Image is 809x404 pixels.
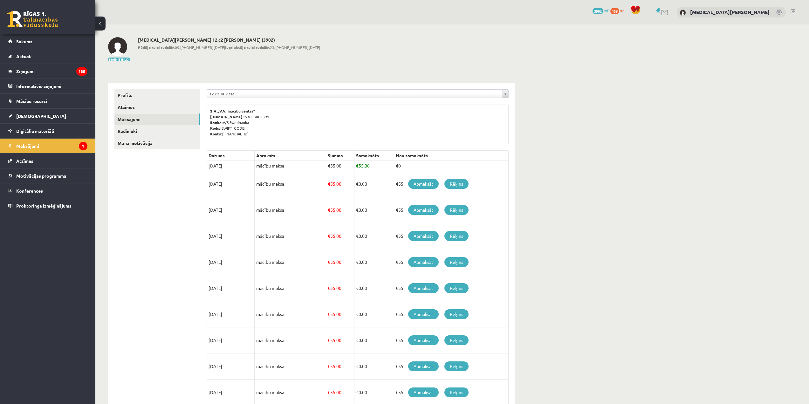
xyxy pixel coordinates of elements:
[356,259,359,265] span: €
[354,301,394,327] td: 0.00
[255,301,326,327] td: mācību maksa
[326,275,354,301] td: 55.00
[114,137,200,149] a: Mana motivācija
[354,275,394,301] td: 0.00
[328,311,330,317] span: €
[16,158,33,164] span: Atzīmes
[328,259,330,265] span: €
[354,171,394,197] td: 0.00
[356,363,359,369] span: €
[8,49,87,64] a: Aktuāli
[326,171,354,197] td: 55.00
[328,285,330,291] span: €
[610,8,627,13] a: 158 xp
[255,161,326,171] td: mācību maksa
[255,171,326,197] td: mācību maksa
[8,154,87,168] a: Atzīmes
[394,151,508,161] th: Nav samaksāts
[210,126,220,131] b: Kods:
[16,98,47,104] span: Mācību resursi
[356,233,359,239] span: €
[680,10,686,16] img: Nikita Ļahovs
[16,79,87,93] legend: Informatīvie ziņojumi
[207,301,255,327] td: [DATE]
[7,11,58,27] a: Rīgas 1. Tālmācības vidusskola
[16,188,43,194] span: Konferences
[394,161,508,171] td: €0
[690,9,770,15] a: [MEDICAL_DATA][PERSON_NAME]
[394,223,508,249] td: €55
[255,249,326,275] td: mācību maksa
[210,131,222,136] b: Konts:
[394,327,508,353] td: €55
[76,67,87,76] i: 185
[8,198,87,213] a: Proktoringa izmēģinājums
[114,89,200,101] a: Profils
[408,309,439,319] a: Apmaksāt
[354,151,394,161] th: Samaksāts
[8,139,87,153] a: Maksājumi1
[209,90,500,98] span: 12.c2 JK klase
[16,64,87,79] legend: Ziņojumi
[255,353,326,380] td: mācību maksa
[207,353,255,380] td: [DATE]
[328,233,330,239] span: €
[408,205,439,215] a: Apmaksāt
[326,301,354,327] td: 55.00
[108,58,130,61] button: Mainīt bildi
[408,283,439,293] a: Apmaksāt
[356,285,359,291] span: €
[326,223,354,249] td: 55.00
[326,353,354,380] td: 55.00
[8,183,87,198] a: Konferences
[354,353,394,380] td: 0.00
[394,171,508,197] td: €55
[610,8,619,14] span: 158
[354,249,394,275] td: 0.00
[108,37,127,56] img: Nikita Ļahovs
[328,163,330,168] span: €
[8,34,87,49] a: Sākums
[408,387,439,397] a: Apmaksāt
[408,231,439,241] a: Apmaksāt
[79,142,87,150] i: 1
[356,181,359,187] span: €
[444,361,469,371] a: Rēķins
[354,197,394,223] td: 0.00
[444,231,469,241] a: Rēķins
[444,179,469,189] a: Rēķins
[604,8,609,13] span: mP
[207,275,255,301] td: [DATE]
[16,203,72,209] span: Proktoringa izmēģinājums
[16,173,66,179] span: Motivācijas programma
[16,128,54,134] span: Digitālie materiāli
[210,114,245,119] b: [DOMAIN_NAME].:
[210,120,223,125] b: Banka:
[444,387,469,397] a: Rēķins
[210,108,505,137] p: 53603062391 A/S Swedbanka [SWIFT_CODE] [FINANCIAL_ID]
[8,64,87,79] a: Ziņojumi185
[394,353,508,380] td: €55
[408,179,439,189] a: Apmaksāt
[255,197,326,223] td: mācību maksa
[328,337,330,343] span: €
[207,249,255,275] td: [DATE]
[593,8,609,13] a: 3902 mP
[328,363,330,369] span: €
[207,151,255,161] th: Datums
[354,327,394,353] td: 0.00
[356,207,359,213] span: €
[356,163,359,168] span: €
[326,151,354,161] th: Summa
[255,223,326,249] td: mācību maksa
[444,205,469,215] a: Rēķins
[16,113,66,119] span: [DEMOGRAPHIC_DATA]
[328,389,330,395] span: €
[210,108,256,113] b: SIA „V.V. mācību centrs”
[114,101,200,113] a: Atzīmes
[356,337,359,343] span: €
[207,90,508,98] a: 12.c2 JK klase
[354,223,394,249] td: 0.00
[620,8,624,13] span: xp
[16,53,31,59] span: Aktuāli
